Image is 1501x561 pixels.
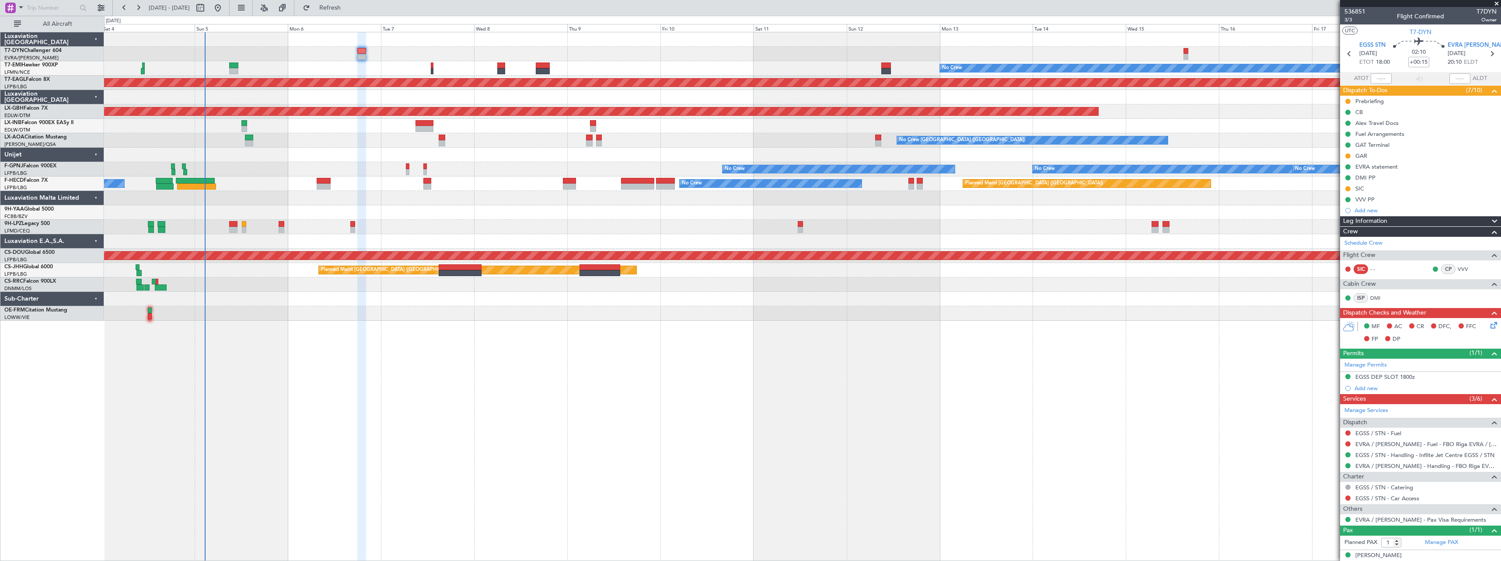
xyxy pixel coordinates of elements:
[1355,462,1497,470] a: EVRA / [PERSON_NAME] - Handling - FBO Riga EVRA / [PERSON_NAME]
[1355,130,1404,138] div: Fuel Arrangements
[899,134,1025,147] div: No Crew [GEOGRAPHIC_DATA] ([GEOGRAPHIC_DATA])
[1354,74,1368,83] span: ATOT
[1394,322,1402,331] span: AC
[4,83,27,90] a: LFPB/LBG
[4,62,21,68] span: T7-EMI
[4,184,27,191] a: LFPB/LBG
[1355,141,1389,149] div: GAT Terminal
[1035,163,1055,176] div: No Crew
[1448,58,1462,67] span: 20:10
[1344,16,1365,24] span: 3/3
[4,106,24,111] span: LX-GBH
[1355,185,1364,192] div: SIC
[4,279,23,284] span: CS-RRC
[1371,73,1392,84] input: --:--
[1355,174,1375,181] div: DMI PP
[1458,265,1477,273] a: VVV
[1417,322,1424,331] span: CR
[4,228,30,234] a: LFMD/CEQ
[1343,279,1376,289] span: Cabin Crew
[1354,207,1497,214] div: Add new
[1343,349,1364,359] span: Permits
[4,213,28,220] a: FCBB/BZV
[1354,384,1497,392] div: Add new
[4,250,25,255] span: CS-DOU
[4,250,55,255] a: CS-DOUGlobal 6500
[1370,265,1390,273] div: - -
[1355,451,1494,459] a: EGSS / STN - Handling - Inflite Jet Centre EGSS / STN
[1343,472,1364,482] span: Charter
[1312,24,1405,32] div: Fri 17
[23,21,92,27] span: All Aircraft
[4,256,27,263] a: LFPB/LBG
[10,17,95,31] button: All Aircraft
[965,177,1103,190] div: Planned Maint [GEOGRAPHIC_DATA] ([GEOGRAPHIC_DATA])
[4,163,23,169] span: F-GPNJ
[288,24,381,32] div: Mon 6
[4,48,62,53] a: T7-DYNChallenger 604
[106,17,121,25] div: [DATE]
[4,170,27,177] a: LFPB/LBG
[1448,49,1466,58] span: [DATE]
[321,263,459,277] div: Planned Maint [GEOGRAPHIC_DATA] ([GEOGRAPHIC_DATA])
[1343,418,1367,428] span: Dispatch
[27,1,77,14] input: Trip Number
[1470,394,1482,403] span: (3/6)
[4,314,30,321] a: LOWW/VIE
[4,178,48,183] a: F-HECDFalcon 7X
[1343,216,1387,226] span: Leg Information
[1354,293,1368,303] div: ISP
[1344,361,1387,370] a: Manage Permits
[1441,264,1456,274] div: CP
[1126,24,1219,32] div: Wed 15
[1343,308,1426,318] span: Dispatch Checks and Weather
[1464,58,1478,67] span: ELDT
[1355,108,1363,116] div: CB
[195,24,288,32] div: Sun 5
[4,308,67,313] a: OE-FRMCitation Mustang
[1355,119,1399,127] div: Alex Travel Docs
[4,264,53,270] a: CS-JHHGlobal 6000
[1344,538,1377,547] label: Planned PAX
[312,5,349,11] span: Refresh
[1466,86,1482,95] span: (7/10)
[4,207,24,212] span: 9H-YAA
[1355,440,1497,448] a: EVRA / [PERSON_NAME] - Fuel - FBO Riga EVRA / [PERSON_NAME]
[1372,335,1378,344] span: FP
[1343,227,1358,237] span: Crew
[4,308,25,313] span: OE-FRM
[1359,58,1374,67] span: ETOT
[101,24,195,32] div: Sat 4
[4,163,56,169] a: F-GPNJFalcon 900EX
[4,112,30,119] a: EDLW/DTM
[1355,429,1401,437] a: EGSS / STN - Fuel
[4,106,48,111] a: LX-GBHFalcon 7X
[1343,526,1353,536] span: Pax
[4,141,56,148] a: [PERSON_NAME]/QSA
[4,135,67,140] a: LX-AOACitation Mustang
[1376,58,1390,67] span: 18:00
[1355,152,1367,159] div: GAR
[1343,86,1387,96] span: Dispatch To-Dos
[1370,294,1390,302] a: DMI
[1359,49,1377,58] span: [DATE]
[4,55,59,61] a: EVRA/[PERSON_NAME]
[1355,484,1413,491] a: EGSS / STN - Catering
[1355,516,1486,523] a: EVRA / [PERSON_NAME] - Pax Visa Requirements
[4,221,22,226] span: 9H-LPZ
[149,4,190,12] span: [DATE] - [DATE]
[474,24,567,32] div: Wed 8
[1344,7,1365,16] span: 536851
[4,48,24,53] span: T7-DYN
[1412,48,1426,57] span: 02:10
[1477,16,1497,24] span: Owner
[942,62,962,75] div: No Crew
[1343,504,1362,514] span: Others
[940,24,1033,32] div: Mon 13
[1344,239,1382,248] a: Schedule Crew
[4,285,31,292] a: DNMM/LOS
[4,221,50,226] a: 9H-LPZLegacy 500
[4,135,24,140] span: LX-AOA
[4,69,30,76] a: LFMN/NCE
[1344,406,1388,415] a: Manage Services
